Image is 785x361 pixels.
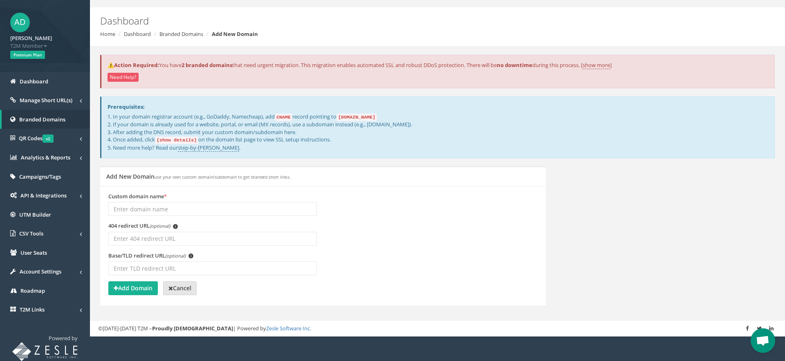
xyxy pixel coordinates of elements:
[10,42,80,50] span: T2M Member
[19,116,65,123] span: Branded Domains
[108,73,139,82] button: Need Help?
[20,192,67,199] span: API & Integrations
[152,325,233,332] strong: Proudly [DEMOGRAPHIC_DATA]
[155,174,291,180] small: use your own custom domain/subdomain to get branded short links.
[19,135,54,142] span: QR Codes
[49,334,78,342] span: Powered by
[266,325,311,332] a: Zesle Software Inc.
[108,61,159,69] strong: ⚠️Action Required:
[751,328,775,353] a: Open chat
[10,34,52,42] strong: [PERSON_NAME]
[173,224,178,229] span: i
[108,232,317,246] input: Enter 404 redirect URL
[212,30,258,38] strong: Add New Domain
[182,61,232,69] strong: 2 branded domains
[20,306,45,313] span: T2M Links
[275,114,292,121] code: CNAME
[108,103,145,110] strong: Prerequisites:
[108,193,167,200] label: Custom domain name
[108,202,317,216] input: Enter domain name
[98,325,777,332] div: ©[DATE]-[DATE] T2M – | Powered by
[21,154,70,161] span: Analytics & Reports
[583,61,610,69] a: show more
[20,268,61,275] span: Account Settings
[124,30,151,38] a: Dashboard
[10,32,80,49] a: [PERSON_NAME] T2M Member
[155,137,198,144] code: [show details]
[165,253,186,259] em: (optional)
[108,61,768,69] p: You have that need urgent migration. This migration enables automated SSL and robust DDoS protect...
[150,223,170,229] em: (optional)
[114,284,153,292] strong: Add Domain
[163,281,197,295] a: Cancel
[108,261,317,275] input: Enter TLD redirect URL
[100,16,660,26] h2: Dashboard
[178,144,239,152] a: step-by-[PERSON_NAME]
[497,61,532,69] strong: no downtime
[108,222,178,230] label: 404 redirect URL
[20,249,47,256] span: User Seats
[20,78,48,85] span: Dashboard
[10,51,45,59] span: Premium Plan
[19,211,51,218] span: UTM Builder
[100,30,115,38] a: Home
[20,96,72,104] span: Manage Short URL(s)
[10,13,30,32] span: AD
[43,135,54,143] span: v2
[20,287,45,294] span: Roadmap
[106,173,291,179] h5: Add New Domain
[108,252,193,260] label: Base/TLD redirect URL
[336,114,377,121] code: [DOMAIN_NAME]
[108,281,158,295] button: Add Domain
[159,30,203,38] a: Branded Domains
[188,253,193,258] span: i
[108,113,768,152] p: 1. In your domain registrar account (e.g., GoDaddy, Namecheap), add record pointing to 2. If your...
[19,173,61,180] span: Campaigns/Tags
[168,284,191,292] strong: Cancel
[19,230,43,237] span: CSV Tools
